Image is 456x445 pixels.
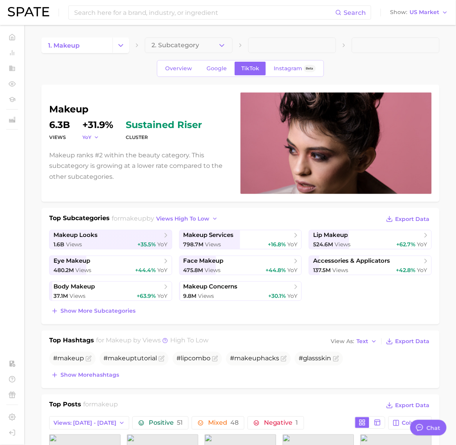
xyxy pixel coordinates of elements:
button: Views: [DATE] - [DATE] [49,417,129,430]
span: makeup [92,401,118,408]
a: lip makeup524.6m Views+62.7% YoY [309,230,432,249]
span: +30.1% [268,292,286,299]
a: eye makeup480.2m Views+44.4% YoY [49,256,172,275]
span: Show [390,10,408,14]
span: makeup [234,355,261,362]
a: TikTok [235,62,266,75]
button: views high to low [155,214,220,224]
a: 1. makeup [41,37,112,53]
span: makeup looks [53,231,98,239]
button: Change Category [112,37,129,53]
span: Views: [DATE] - [DATE] [53,420,116,427]
a: makeup looks1.6b Views+35.5% YoY [49,230,172,249]
span: US Market [410,10,440,14]
span: Negative [264,420,298,426]
a: makeup services798.7m Views+16.8% YoY [179,230,302,249]
span: #lipcombo [176,355,210,362]
span: TikTok [241,65,259,72]
span: Views [75,267,91,274]
span: 1. makeup [48,42,80,49]
span: Views [332,267,348,274]
span: Views [205,267,221,274]
span: +63.9% [137,292,156,299]
span: makeup [57,355,84,362]
span: 51 [177,419,183,427]
button: Export Data [384,214,432,224]
dt: cluster [126,133,202,142]
h1: Top Posts [49,400,81,412]
span: 2. Subcategory [151,42,199,49]
span: Views [205,241,221,248]
button: Export Data [384,336,432,347]
a: face makeup475.8m Views+44.8% YoY [179,256,302,275]
span: YoY [287,292,297,299]
span: +35.5% [138,241,156,248]
span: Mixed [208,420,239,426]
span: 524.6m [313,241,333,248]
button: Show more subcategories [49,306,137,317]
span: YoY [158,267,168,274]
span: 48 [230,419,239,427]
span: makeup services [183,231,234,239]
h2: for [84,400,118,412]
span: Positive [149,420,183,426]
span: #glassskin [299,355,331,362]
span: 480.2m [53,267,74,274]
button: Show morehashtags [49,370,121,381]
span: sustained riser [126,120,202,130]
span: 9.8m [183,292,197,299]
span: makeup [108,355,134,362]
p: Makeup ranks #2 within the beauty category. This subcategory is growing at a lower rate compared ... [49,150,231,182]
img: SPATE [8,7,49,16]
button: Flag as miscategorized or irrelevant [212,356,218,362]
span: Export Data [395,338,430,345]
button: 2. Subcategory [145,37,233,53]
button: Flag as miscategorized or irrelevant [159,356,165,362]
span: Search [344,9,366,16]
span: YoY [287,241,297,248]
span: # [53,355,84,362]
span: Columns [402,420,427,427]
span: YoY [417,267,427,274]
button: ShowUS Market [388,7,450,18]
span: 475.8m [183,267,203,274]
span: 137.5m [313,267,331,274]
button: Export Data [384,400,432,411]
a: Overview [159,62,199,75]
span: face makeup [183,257,224,265]
span: +44.4% [135,267,156,274]
span: Views [69,292,85,299]
input: Search here for a brand, industry, or ingredient [73,6,335,19]
button: Columns [388,417,432,430]
span: YoY [158,292,168,299]
span: +42.8% [396,267,416,274]
span: Show more subcategories [61,308,135,315]
span: YoY [287,267,297,274]
span: Views [335,241,351,248]
span: Show more hashtags [61,372,119,379]
span: eye makeup [53,257,90,265]
span: YoY [82,134,91,141]
button: Flag as miscategorized or irrelevant [281,356,287,362]
button: View AsText [329,336,379,347]
a: InstagramBeta [267,62,322,75]
a: accessories & applicators137.5m Views+42.8% YoY [309,256,432,275]
span: Google [207,65,227,72]
span: # tutorial [103,355,157,362]
a: body makeup37.1m Views+63.9% YoY [49,281,172,301]
span: +16.8% [268,241,286,248]
span: Instagram [274,65,302,72]
button: Flag as miscategorized or irrelevant [333,356,339,362]
span: YoY [417,241,427,248]
span: +62.7% [397,241,416,248]
a: makeup concerns9.8m Views+30.1% YoY [179,281,302,301]
button: YoY [82,134,99,141]
span: 1 [296,419,298,427]
dd: 6.3b [49,120,70,130]
span: Text [357,340,369,344]
span: View As [331,340,354,344]
span: Views [198,292,214,299]
h1: makeup [49,105,231,114]
span: makeup [106,337,132,344]
span: 798.7m [183,241,204,248]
